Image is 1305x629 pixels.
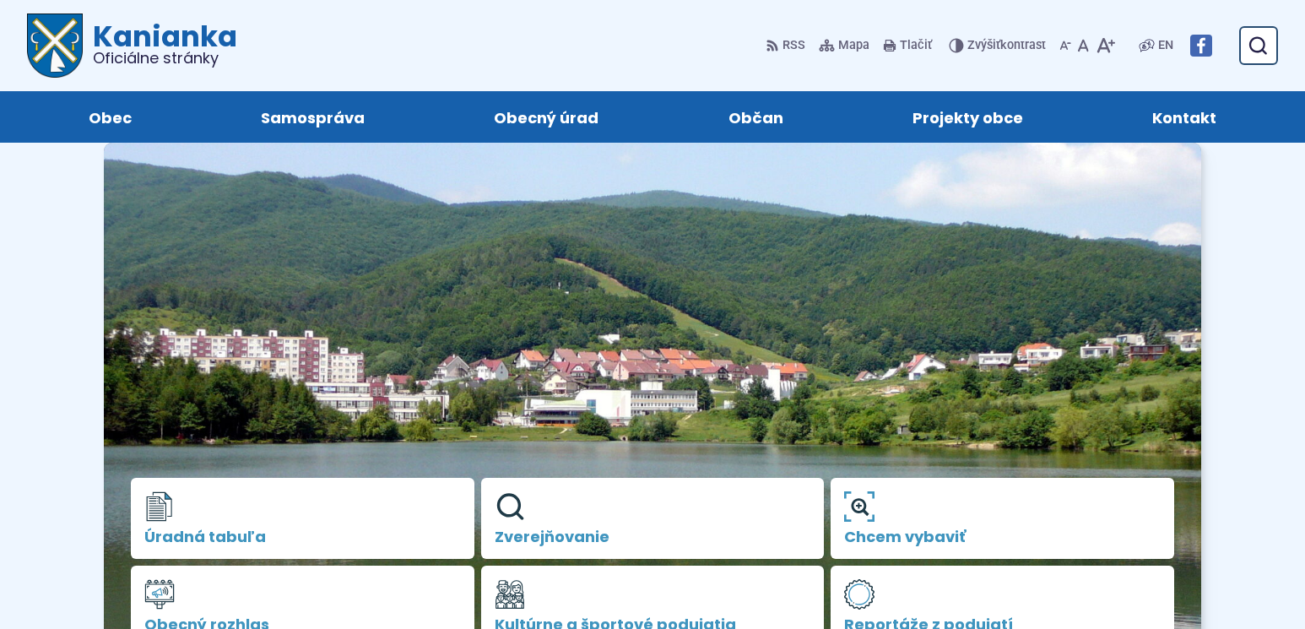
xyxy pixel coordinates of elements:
span: Chcem vybaviť [844,529,1161,545]
span: Projekty obce [912,91,1023,143]
a: EN [1155,35,1177,56]
span: Obec [89,91,132,143]
span: Zvýšiť [967,38,1000,52]
a: Občan [680,91,831,143]
a: Zverejňovanie [481,478,825,559]
a: Úradná tabuľa [131,478,474,559]
span: Obecný úrad [494,91,598,143]
a: Chcem vybaviť [831,478,1174,559]
span: EN [1158,35,1173,56]
span: RSS [782,35,805,56]
span: Kontakt [1152,91,1216,143]
a: Projekty obce [864,91,1070,143]
button: Nastaviť pôvodnú veľkosť písma [1075,28,1092,63]
span: Mapa [838,35,869,56]
button: Zmenšiť veľkosť písma [1056,28,1075,63]
a: RSS [766,28,809,63]
a: Logo Kanianka, prejsť na domovskú stránku. [27,14,237,78]
a: Mapa [815,28,873,63]
a: Obec [41,91,179,143]
a: Kontakt [1105,91,1264,143]
img: Prejsť na Facebook stránku [1190,35,1212,57]
span: Zverejňovanie [495,529,811,545]
h1: Kanianka [83,22,237,66]
span: Samospráva [261,91,365,143]
img: Prejsť na domovskú stránku [27,14,83,78]
button: Zväčšiť veľkosť písma [1092,28,1118,63]
a: Samospráva [213,91,412,143]
button: Zvýšiťkontrast [949,28,1049,63]
span: Tlačiť [900,39,932,53]
button: Tlačiť [880,28,935,63]
a: Obecný úrad [447,91,647,143]
span: Občan [728,91,783,143]
span: kontrast [967,39,1046,53]
span: Oficiálne stránky [93,51,237,66]
span: Úradná tabuľa [144,529,461,545]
